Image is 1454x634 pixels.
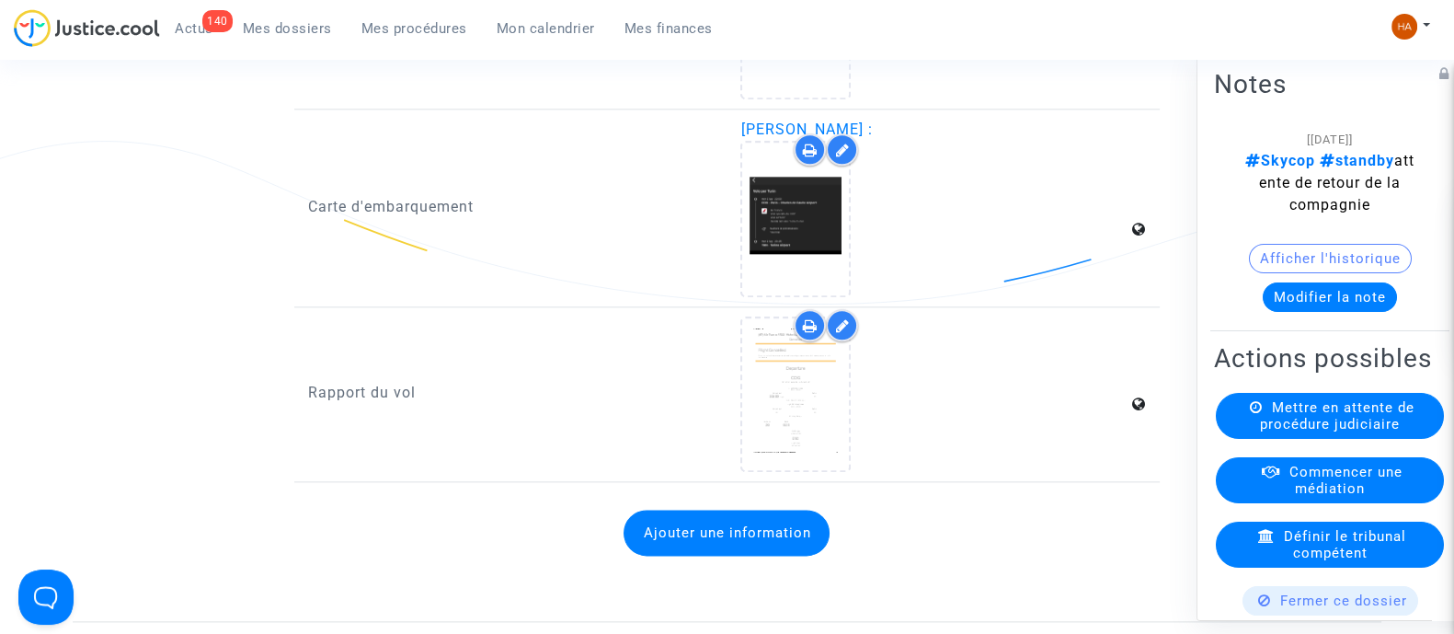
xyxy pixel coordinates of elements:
a: 140Actus [160,15,228,42]
span: Mes finances [624,20,713,37]
img: ded1cc776adf1572996fd1eb160d6406 [1391,14,1417,40]
a: Mes finances [610,15,727,42]
span: Commencer une médiation [1289,463,1402,496]
span: Mes dossiers [243,20,332,37]
span: Définir le tribunal compétent [1284,527,1406,560]
p: Carte d'embarquement [308,195,714,218]
button: Modifier la note [1263,282,1397,311]
h2: Notes [1214,67,1446,99]
a: Mes dossiers [228,15,347,42]
a: Mon calendrier [482,15,610,42]
span: [[DATE]] [1307,132,1353,145]
div: 140 [202,10,233,32]
span: Mon calendrier [497,20,595,37]
button: Afficher l'historique [1249,243,1412,272]
span: Mettre en attente de procédure judiciaire [1260,398,1414,432]
h2: Actions possibles [1214,341,1446,374]
span: Actus [175,20,213,37]
button: Ajouter une information [624,510,830,556]
span: Mes procédures [361,20,467,37]
span: Fermer ce dossier [1280,592,1407,608]
span: standby [1315,151,1394,168]
img: jc-logo.svg [14,9,160,47]
span: [PERSON_NAME] : [740,121,872,138]
a: Mes procédures [347,15,482,42]
iframe: Help Scout Beacon - Open [18,570,74,625]
span: Skycop [1245,151,1315,168]
span: attente de retour de la compagnie [1245,151,1414,213]
p: Rapport du vol [308,381,714,404]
